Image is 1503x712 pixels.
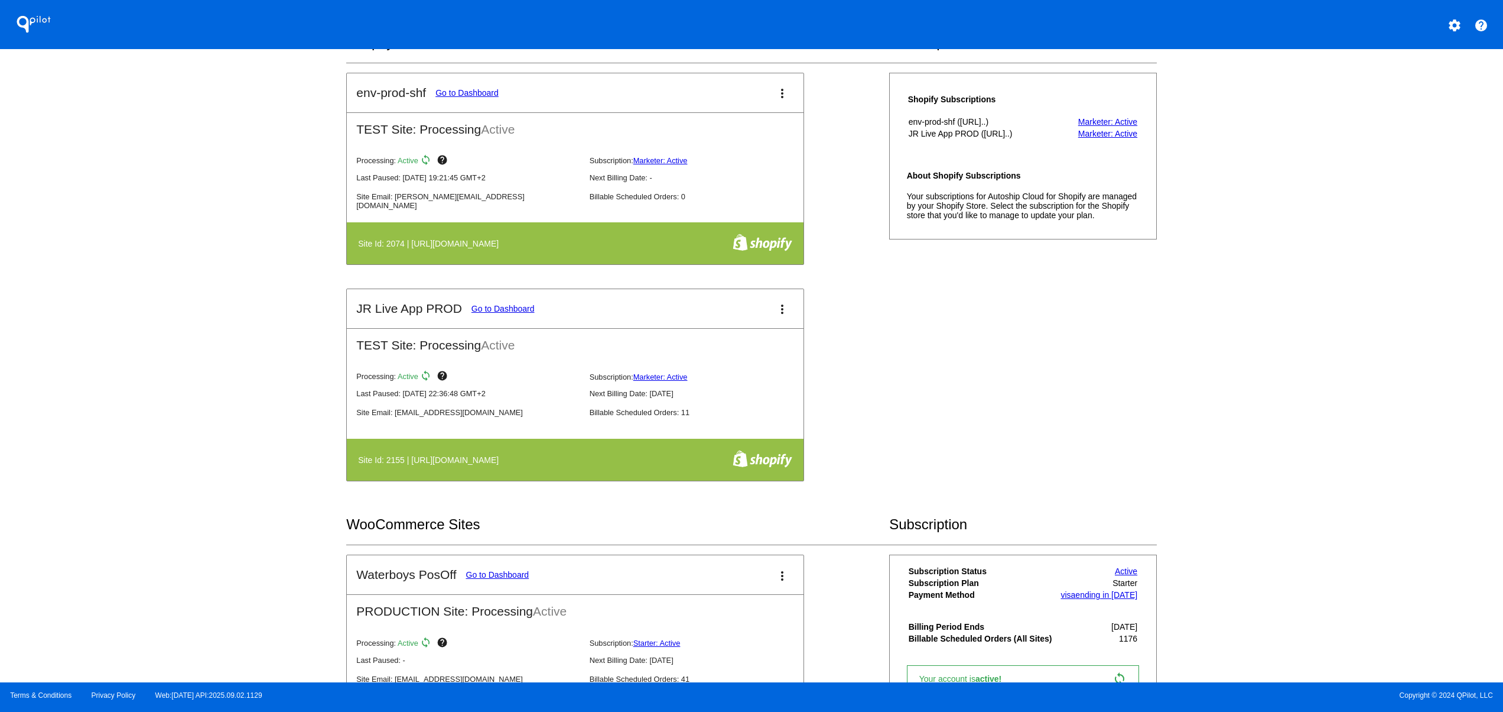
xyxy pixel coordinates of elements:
span: Active [481,122,515,136]
img: f8a94bdc-cb89-4d40-bdcd-a0261eff8977 [733,234,792,251]
h2: Waterboys PosOff [356,568,456,582]
th: Subscription Plan [908,578,1057,588]
mat-icon: more_vert [775,86,789,101]
th: JR Live App PROD ([URL]..) [908,128,1053,139]
mat-icon: sync [420,637,434,651]
span: 1176 [1119,634,1137,643]
p: Last Paused: [DATE] 19:21:45 GMT+2 [356,173,580,182]
a: Marketer: Active [633,373,688,381]
h1: QPilot [10,12,57,36]
p: Next Billing Date: [DATE] [590,656,813,665]
span: Active [398,156,418,165]
h4: Shopify Subscriptions [908,95,1053,104]
span: active! [975,674,1007,684]
p: Last Paused: [DATE] 22:36:48 GMT+2 [356,389,580,398]
a: Marketer: Active [633,156,688,165]
h2: WooCommerce Sites [346,516,889,533]
th: Payment Method [908,590,1057,600]
span: visa [1060,590,1075,600]
th: Billing Period Ends [908,622,1057,632]
span: Active [481,338,515,352]
p: Your subscriptions for Autoship Cloud for Shopify are managed by your Shopify Store. Select the s... [907,192,1139,220]
h4: About Shopify Subscriptions [907,171,1139,180]
span: [DATE] [1111,622,1137,632]
p: Next Billing Date: - [590,173,813,182]
p: Next Billing Date: [DATE] [590,389,813,398]
p: Subscription: [590,373,813,381]
p: Site Email: [EMAIL_ADDRESS][DOMAIN_NAME] [356,675,580,684]
span: Active [398,639,418,648]
th: Subscription Status [908,566,1057,577]
h4: Site Id: 2074 | [URL][DOMAIN_NAME] [358,239,505,248]
h2: Subscription [889,516,1157,533]
mat-icon: sync [420,370,434,384]
p: Processing: [356,637,580,651]
a: Go to Dashboard [435,88,499,98]
span: Starter [1112,578,1137,588]
mat-icon: sync [1112,672,1127,686]
p: Billable Scheduled Orders: 41 [590,675,813,684]
h2: JR Live App PROD [356,302,462,316]
span: Active [398,373,418,381]
a: Web:[DATE] API:2025.09.02.1129 [155,691,262,700]
p: Processing: [356,370,580,384]
mat-icon: help [437,637,451,651]
a: visaending in [DATE] [1060,590,1137,600]
p: Site Email: [EMAIL_ADDRESS][DOMAIN_NAME] [356,408,580,417]
a: Terms & Conditions [10,691,71,700]
h2: TEST Site: Processing [347,329,803,352]
a: Privacy Policy [92,691,136,700]
mat-icon: help [437,370,451,384]
h2: PRODUCTION Site: Processing [347,595,803,619]
p: Processing: [356,154,580,169]
p: Last Paused: - [356,656,580,665]
img: f8a94bdc-cb89-4d40-bdcd-a0261eff8977 [733,450,792,468]
a: Marketer: Active [1078,129,1137,138]
p: Subscription: [590,639,813,648]
span: Copyright © 2024 QPilot, LLC [762,691,1493,700]
a: Starter: Active [633,639,681,648]
th: Billable Scheduled Orders (All Sites) [908,633,1057,644]
a: Your account isactive! sync [907,665,1139,692]
h2: TEST Site: Processing [347,113,803,137]
mat-icon: help [437,154,451,169]
mat-icon: more_vert [775,302,789,316]
a: Marketer: Active [1078,117,1137,127]
a: Active [1115,567,1137,576]
h2: env-prod-shf [356,86,426,100]
span: Your account is [919,674,1014,684]
p: Site Email: [PERSON_NAME][EMAIL_ADDRESS][DOMAIN_NAME] [356,192,580,210]
mat-icon: sync [420,154,434,169]
a: Go to Dashboard [466,570,529,580]
p: Billable Scheduled Orders: 11 [590,408,813,417]
p: Billable Scheduled Orders: 0 [590,192,813,201]
h4: Site Id: 2155 | [URL][DOMAIN_NAME] [358,455,505,465]
mat-icon: more_vert [775,569,789,583]
span: Active [533,604,567,618]
p: Subscription: [590,156,813,165]
mat-icon: settings [1447,18,1462,33]
th: env-prod-shf ([URL]..) [908,116,1053,127]
mat-icon: help [1474,18,1488,33]
a: Go to Dashboard [471,304,535,313]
